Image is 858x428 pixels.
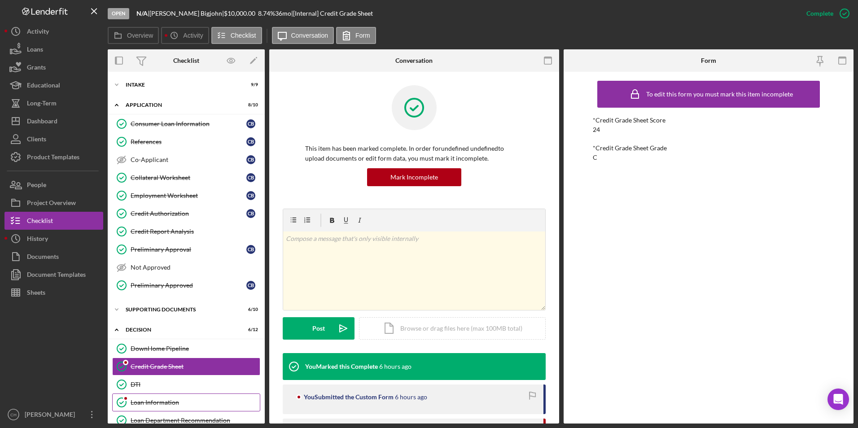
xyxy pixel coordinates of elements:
button: Sheets [4,284,103,301]
div: Co-Applicant [131,156,246,163]
div: Post [312,317,325,340]
div: 8.74 % [258,10,275,17]
a: Collateral WorksheetCB [112,169,260,187]
div: Not Approved [131,264,260,271]
div: 9 / 9 [242,82,258,87]
div: History [27,230,48,250]
button: Long-Term [4,94,103,112]
div: 6 / 12 [242,327,258,332]
button: Activity [4,22,103,40]
div: [PERSON_NAME] [22,406,81,426]
button: People [4,176,103,194]
div: Open Intercom Messenger [827,389,849,410]
div: Credit Grade Sheet [131,363,260,370]
div: C B [246,119,255,128]
div: To edit this form you must mark this item incomplete [646,91,793,98]
button: Clients [4,130,103,148]
a: Employment WorksheetCB [112,187,260,205]
div: People [27,176,46,196]
div: Mark Incomplete [390,168,438,186]
button: Form [336,27,376,44]
div: Preliminary Approved [131,282,246,289]
button: Dashboard [4,112,103,130]
div: Employment Worksheet [131,192,246,199]
button: Product Templates [4,148,103,166]
a: ReferencesCB [112,133,260,151]
a: Preliminary ApprovalCB [112,240,260,258]
div: 24 [593,126,600,133]
p: This item has been marked complete. In order for undefined undefined to upload documents or edit ... [305,144,523,164]
div: [PERSON_NAME] Bigjohn | [149,10,224,17]
a: Loan Information [112,393,260,411]
div: *Credit Grade Sheet Score [593,117,825,124]
label: Overview [127,32,153,39]
label: Conversation [291,32,328,39]
button: Overview [108,27,159,44]
div: C B [246,137,255,146]
div: $10,000.00 [224,10,258,17]
div: DTI [131,381,260,388]
button: Checklist [4,212,103,230]
a: Project Overview [4,194,103,212]
div: 8 / 10 [242,102,258,108]
div: Document Templates [27,266,86,286]
a: Not Approved [112,258,260,276]
label: Activity [183,32,203,39]
div: Consumer Loan Information [131,120,246,127]
div: References [131,138,246,145]
button: History [4,230,103,248]
a: Document Templates [4,266,103,284]
div: You Submitted the Custom Form [304,393,394,401]
div: Clients [27,130,46,150]
div: Decision [126,327,236,332]
div: Project Overview [27,194,76,214]
div: C B [246,245,255,254]
button: CH[PERSON_NAME] [4,406,103,424]
button: Conversation [272,27,334,44]
div: Loan Information [131,399,260,406]
div: Credit Authorization [131,210,246,217]
a: Credit Report Analysis [112,223,260,240]
div: Complete [806,4,833,22]
div: Documents [27,248,59,268]
div: C B [246,155,255,164]
div: C B [246,281,255,290]
div: Checklist [27,212,53,232]
div: Loan Department Recommendation [131,417,260,424]
div: Collateral Worksheet [131,174,246,181]
div: Preliminary Approval [131,246,246,253]
div: C B [246,173,255,182]
button: Checklist [211,27,262,44]
div: Supporting Documents [126,307,236,312]
a: Co-ApplicantCB [112,151,260,169]
div: Checklist [173,57,199,64]
time: 2025-08-21 15:45 [379,363,411,370]
a: DTI [112,376,260,393]
div: C B [246,209,255,218]
button: Loans [4,40,103,58]
time: 2025-08-21 15:45 [395,393,427,401]
button: Grants [4,58,103,76]
button: Activity [161,27,209,44]
div: Credit Report Analysis [131,228,260,235]
div: Open [108,8,129,19]
div: C [593,154,597,161]
div: Intake [126,82,236,87]
text: CH [10,412,17,417]
label: Form [355,32,370,39]
div: Long-Term [27,94,57,114]
div: Loans [27,40,43,61]
a: Preliminary ApprovedCB [112,276,260,294]
div: Activity [27,22,49,43]
div: DownHome Pipeline [131,345,260,352]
